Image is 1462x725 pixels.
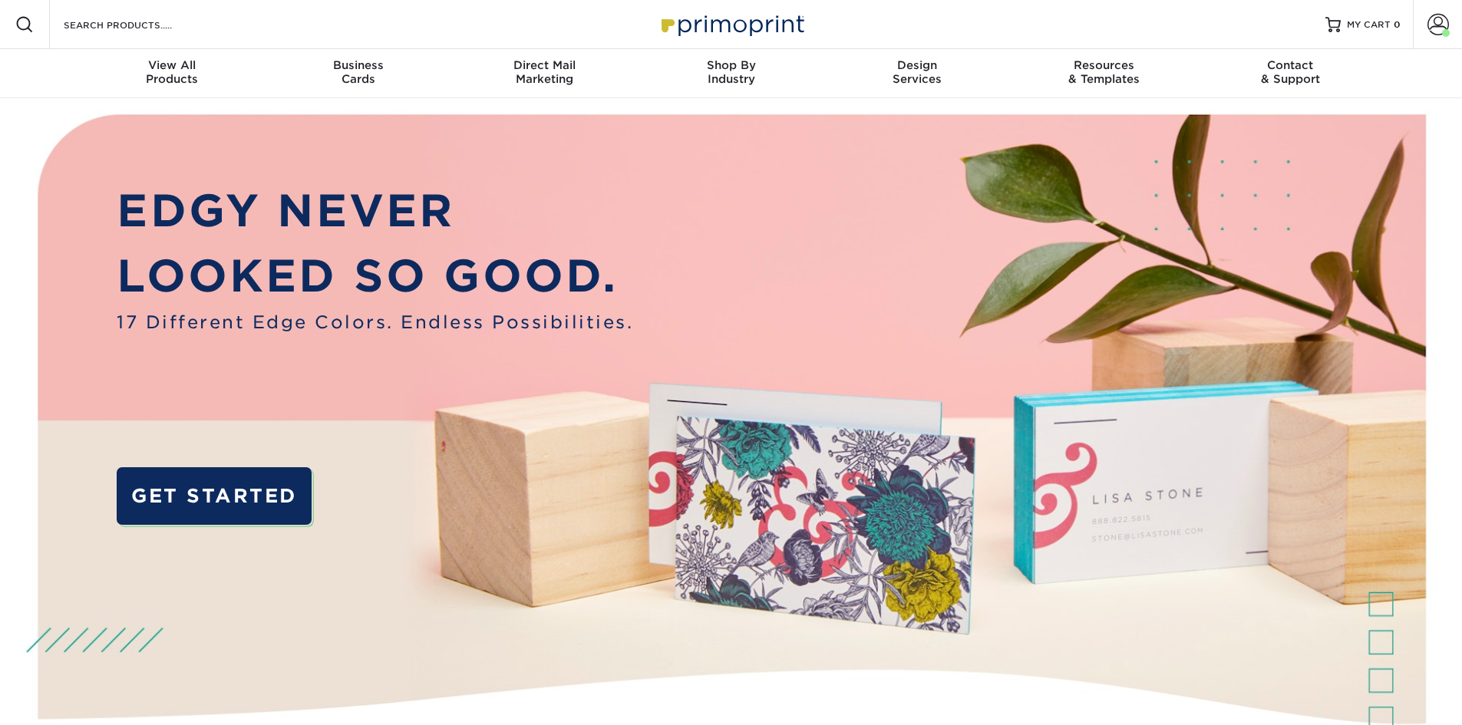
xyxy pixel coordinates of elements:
span: Business [265,58,451,72]
img: Primoprint [655,8,808,41]
span: MY CART [1347,18,1391,31]
a: Resources& Templates [1011,49,1197,98]
a: Contact& Support [1197,49,1384,98]
span: View All [79,58,266,72]
span: 0 [1394,19,1401,30]
span: Design [824,58,1011,72]
p: EDGY NEVER [117,178,633,244]
a: View AllProducts [79,49,266,98]
span: Resources [1011,58,1197,72]
a: DesignServices [824,49,1011,98]
a: Shop ByIndustry [638,49,824,98]
a: GET STARTED [117,467,311,525]
div: Industry [638,58,824,86]
a: Direct MailMarketing [451,49,638,98]
span: Direct Mail [451,58,638,72]
span: Contact [1197,58,1384,72]
span: Shop By [638,58,824,72]
div: & Support [1197,58,1384,86]
p: LOOKED SO GOOD. [117,243,633,309]
input: SEARCH PRODUCTS..... [62,15,212,34]
div: & Templates [1011,58,1197,86]
span: 17 Different Edge Colors. Endless Possibilities. [117,309,633,335]
div: Products [79,58,266,86]
a: BusinessCards [265,49,451,98]
div: Services [824,58,1011,86]
div: Marketing [451,58,638,86]
div: Cards [265,58,451,86]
